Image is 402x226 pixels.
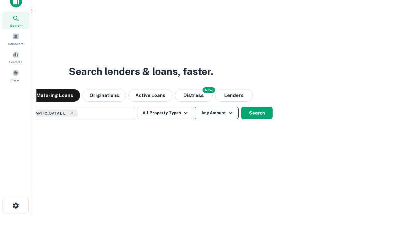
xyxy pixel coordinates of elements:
button: [GEOGRAPHIC_DATA], [GEOGRAPHIC_DATA], [GEOGRAPHIC_DATA] [9,107,135,120]
span: [GEOGRAPHIC_DATA], [GEOGRAPHIC_DATA], [GEOGRAPHIC_DATA] [21,110,68,116]
button: Search [241,107,273,119]
button: Maturing Loans [30,89,80,102]
button: Active Loans [128,89,172,102]
div: NEW [203,87,215,93]
button: All Property Types [138,107,192,119]
span: Search [10,23,21,28]
span: Borrowers [8,41,23,46]
button: Any Amount [195,107,239,119]
h3: Search lenders & loans, faster. [69,64,213,79]
a: Borrowers [2,30,30,47]
iframe: Chat Widget [371,176,402,206]
span: Contacts [9,59,22,64]
span: Saved [11,78,20,83]
button: Originations [83,89,126,102]
a: Search [2,12,30,29]
a: Saved [2,67,30,84]
button: Search distressed loans with lien and other non-mortgage details. [175,89,213,102]
button: Lenders [215,89,253,102]
a: Contacts [2,49,30,66]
